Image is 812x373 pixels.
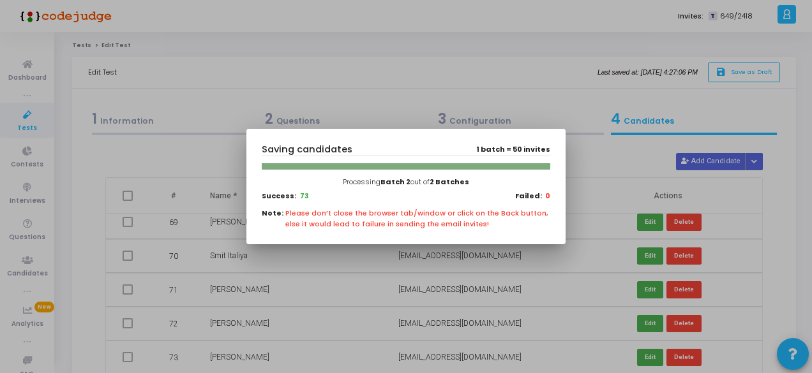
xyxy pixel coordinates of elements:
[262,208,283,219] b: Note:
[476,144,550,155] b: 1 batch = 50 invites
[515,191,542,201] b: Failed:
[430,177,469,187] span: 2 Batches
[262,144,352,156] h3: Saving candidates
[545,191,550,201] b: 0
[262,191,296,201] b: Success:
[300,191,309,201] b: 73
[285,208,550,229] p: Please don’t close the browser tab/window or click on the Back button, else it would lead to fail...
[380,177,410,187] span: Batch 2
[262,177,550,187] div: Processing out of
